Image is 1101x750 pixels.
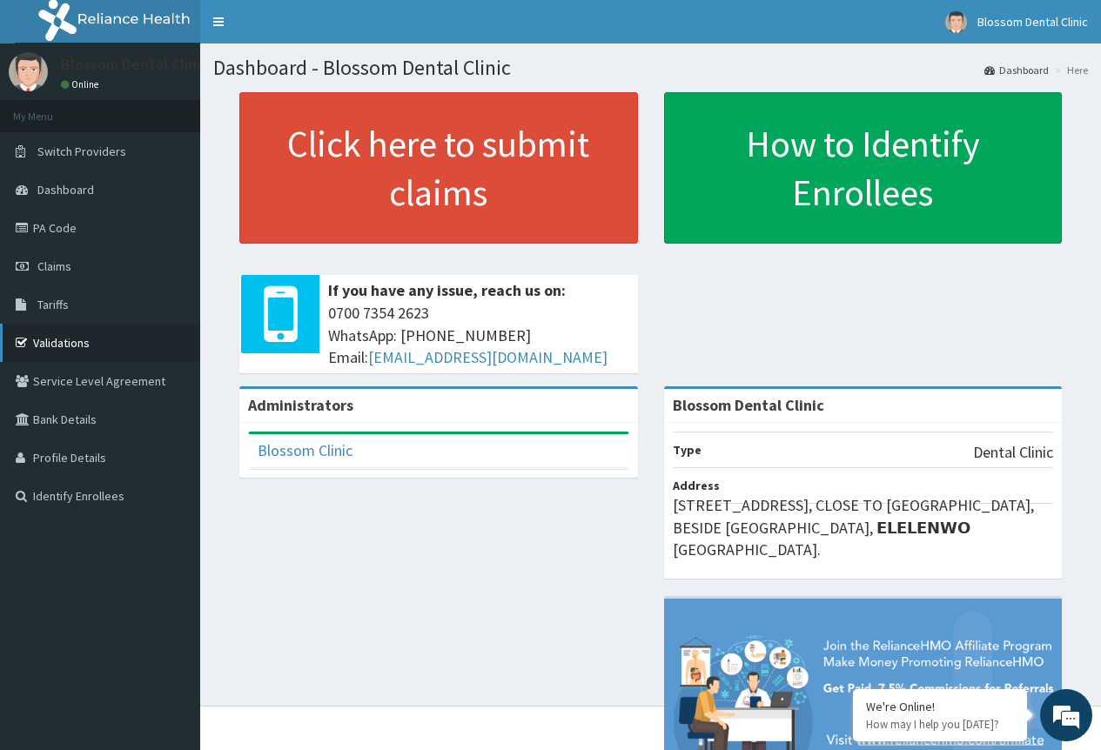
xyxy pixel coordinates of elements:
a: Blossom Clinic [258,440,352,460]
a: How to Identify Enrollees [664,92,1063,244]
div: We're Online! [866,699,1014,714]
strong: Blossom Dental Clinic [673,395,824,415]
b: Administrators [248,395,353,415]
a: Online [61,78,103,90]
span: Tariffs [37,297,69,312]
img: User Image [945,11,967,33]
h1: Dashboard - Blossom Dental Clinic [213,57,1088,79]
p: Dental Clinic [973,441,1053,464]
li: Here [1051,63,1088,77]
span: 0700 7354 2623 WhatsApp: [PHONE_NUMBER] Email: [328,302,629,369]
img: User Image [9,52,48,91]
a: Click here to submit claims [239,92,638,244]
p: [STREET_ADDRESS], CLOSE TO [GEOGRAPHIC_DATA], BESIDE [GEOGRAPHIC_DATA], 𝗘𝗟𝗘𝗟𝗘𝗡𝗪𝗢 [GEOGRAPHIC_DATA]. [673,494,1054,561]
b: Type [673,442,702,458]
span: Blossom Dental Clinic [977,14,1088,30]
a: [EMAIL_ADDRESS][DOMAIN_NAME] [368,347,608,367]
a: Dashboard [984,63,1049,77]
p: How may I help you today? [866,717,1014,732]
span: Claims [37,258,71,274]
span: Dashboard [37,182,94,198]
b: Address [673,478,720,493]
b: If you have any issue, reach us on: [328,280,566,300]
p: Blossom Dental Clinic [61,57,208,72]
span: Switch Providers [37,144,126,159]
